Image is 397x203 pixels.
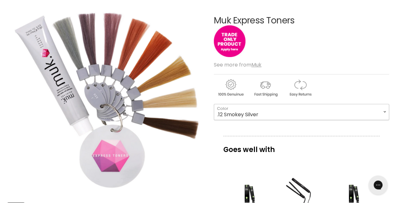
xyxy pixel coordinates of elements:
p: Goes well with [223,136,380,157]
span: See more from [214,61,262,68]
a: Muk [251,61,262,68]
img: shipping.gif [249,78,282,98]
h1: Muk Express Toners [214,16,389,26]
img: tradeonly_small.jpg [214,25,245,57]
img: genuine.gif [214,78,247,98]
iframe: Gorgias live chat messenger [365,173,391,197]
img: returns.gif [283,78,317,98]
